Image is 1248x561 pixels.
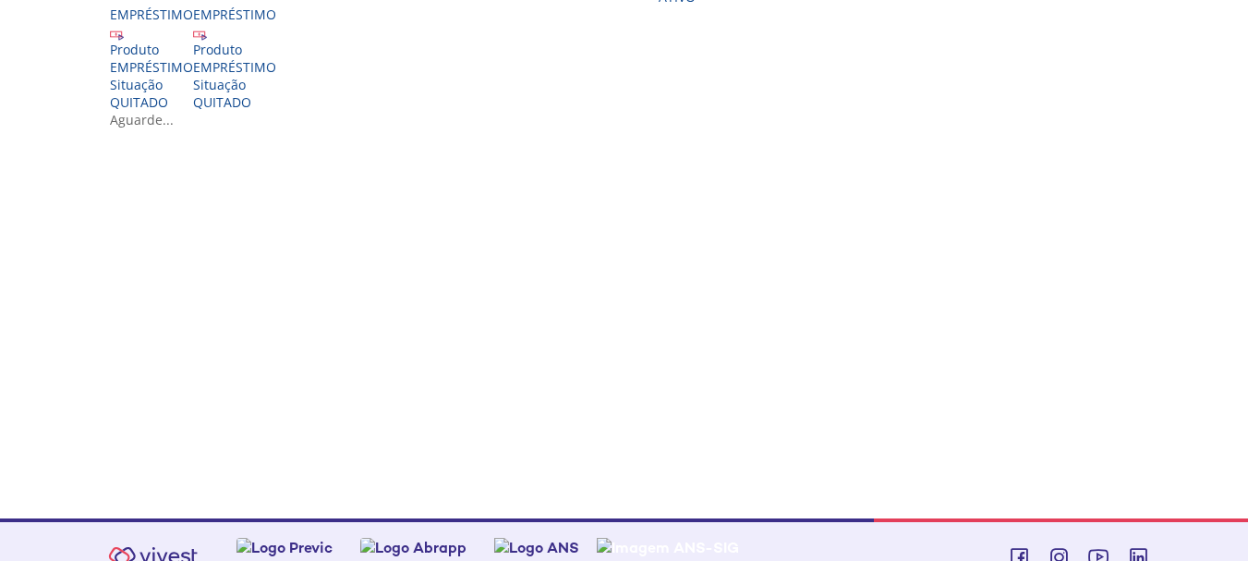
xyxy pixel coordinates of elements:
[193,27,207,41] img: ico_emprestimo.svg
[110,6,193,111] a: Empréstimo Produto EMPRÉSTIMO Situação QUITADO
[360,538,466,557] img: Logo Abrapp
[494,538,579,557] img: Logo ANS
[193,6,276,111] a: Empréstimo Produto EMPRÉSTIMO Situação QUITADO
[110,111,1152,128] div: Aguarde...
[193,76,276,93] div: Situação
[193,93,251,111] span: QUITADO
[193,41,276,58] div: Produto
[236,538,333,557] img: Logo Previc
[597,538,739,557] img: Imagem ANS-SIG
[193,58,276,76] div: EMPRÉSTIMO
[110,41,193,58] div: Produto
[110,147,1152,483] section: <span lang="en" dir="ltr">IFrameProdutos</span>
[110,147,1152,480] iframe: Iframe
[193,6,276,23] div: Empréstimo
[110,58,193,76] div: EMPRÉSTIMO
[110,6,193,23] div: Empréstimo
[110,27,124,41] img: ico_emprestimo.svg
[110,93,168,111] span: QUITADO
[110,76,193,93] div: Situação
